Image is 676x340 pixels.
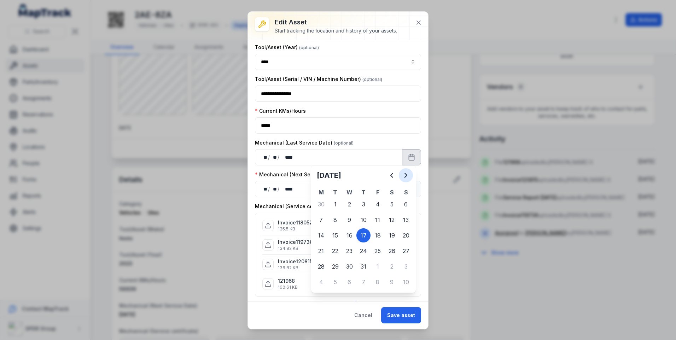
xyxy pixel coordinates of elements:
p: 134.82 KB [278,246,313,251]
div: 30 [342,259,356,274]
div: Monday 7 July 2025 [314,213,328,227]
div: Monday 14 July 2025 [314,228,328,242]
div: Saturday 2 August 2025 [385,259,399,274]
div: 4 [371,197,385,211]
div: / [268,186,270,193]
div: 31 [356,259,371,274]
button: Cancel [348,307,378,323]
div: Thursday 7 August 2025 [356,275,371,289]
p: Invoice119736 [278,239,313,246]
div: 22 [328,244,342,258]
div: Thursday 24 July 2025 [356,244,371,258]
label: Tool/Asset (Serial / VIN / Machine Number) [255,76,382,83]
div: Saturday 5 July 2025 [385,197,399,211]
div: Sunday 27 July 2025 [399,244,413,258]
div: 5 [385,197,399,211]
div: 1 [328,197,342,211]
div: 3 [356,197,371,211]
button: Save asset [381,307,421,323]
div: Sunday 10 August 2025 [399,275,413,289]
div: Monday 21 July 2025 [314,244,328,258]
input: asset-edit:cf[4112358e-78c9-4721-9c11-9fecd18760fc]-label [255,54,421,70]
div: year, [280,186,293,193]
div: July 2025 [314,168,413,290]
p: Manage your files above or [255,299,421,307]
p: Invoice120815 [278,258,313,265]
div: Wednesday 9 July 2025 [342,213,356,227]
div: Tuesday 8 July 2025 [328,213,342,227]
label: Tool/Asset (Year) [255,44,319,51]
div: Friday 1 August 2025 [371,259,385,274]
div: 15 [328,228,342,242]
div: 11 [371,213,385,227]
div: 2 [342,197,356,211]
div: 3 [399,259,413,274]
div: Friday 25 July 2025 [371,244,385,258]
label: Current KMs/Hours [255,107,306,115]
div: 4 [314,275,328,289]
div: Friday 18 July 2025 [371,228,385,242]
div: Wednesday 6 August 2025 [342,275,356,289]
div: Friday 4 July 2025 [371,197,385,211]
table: July 2025 [314,188,413,290]
div: 14 [314,228,328,242]
div: Sunday 13 July 2025 [399,213,413,227]
div: 12 [385,213,399,227]
div: 6 [342,275,356,289]
div: Tuesday 22 July 2025 [328,244,342,258]
th: T [356,188,371,197]
div: Wednesday 2 July 2025 [342,197,356,211]
th: W [342,188,356,197]
div: 9 [342,213,356,227]
div: 8 [328,213,342,227]
div: 29 [328,259,342,274]
div: Wednesday 16 July 2025 [342,228,356,242]
div: 25 [371,244,385,258]
div: Saturday 19 July 2025 [385,228,399,242]
div: / [278,154,280,161]
p: 135.5 KB [278,226,313,232]
div: 23 [342,244,356,258]
div: 26 [385,244,399,258]
div: Monday 30 June 2025 [314,197,328,211]
div: 28 [314,259,328,274]
p: 121968 [278,277,298,285]
div: 30 [314,197,328,211]
div: 7 [314,213,328,227]
div: 10 [399,275,413,289]
div: 1 [371,259,385,274]
div: 19 [385,228,399,242]
div: / [268,154,270,161]
div: Thursday 17 July 2025 selected [356,228,371,242]
div: Tuesday 5 August 2025 [328,275,342,289]
div: Friday 8 August 2025 [371,275,385,289]
div: year, [280,154,293,161]
h2: [DATE] [317,170,385,180]
div: 2 [385,259,399,274]
label: Mechanical (Last Service Date) [255,139,354,146]
div: 13 [399,213,413,227]
label: Mechanical (Next Service Date) [255,171,337,178]
th: S [399,188,413,197]
div: Sunday 6 July 2025 [399,197,413,211]
div: month, [270,186,278,193]
div: day, [261,186,268,193]
div: Thursday 10 July 2025 [356,213,371,227]
button: Calendar [402,149,421,165]
div: Friday 11 July 2025 [371,213,385,227]
div: month, [270,154,278,161]
div: 17 [356,228,371,242]
div: 27 [399,244,413,258]
h3: Edit asset [275,17,397,27]
div: Tuesday 1 July 2025 [328,197,342,211]
div: Tuesday 29 July 2025 [328,259,342,274]
th: S [385,188,399,197]
div: 9 [385,275,399,289]
th: T [328,188,342,197]
div: Saturday 12 July 2025 [385,213,399,227]
p: Invoice118052 [278,219,313,226]
p: 160.61 KB [278,285,298,290]
div: 5 [328,275,342,289]
div: Start tracking the location and history of your assets. [275,27,397,34]
div: Calendar [314,168,413,290]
